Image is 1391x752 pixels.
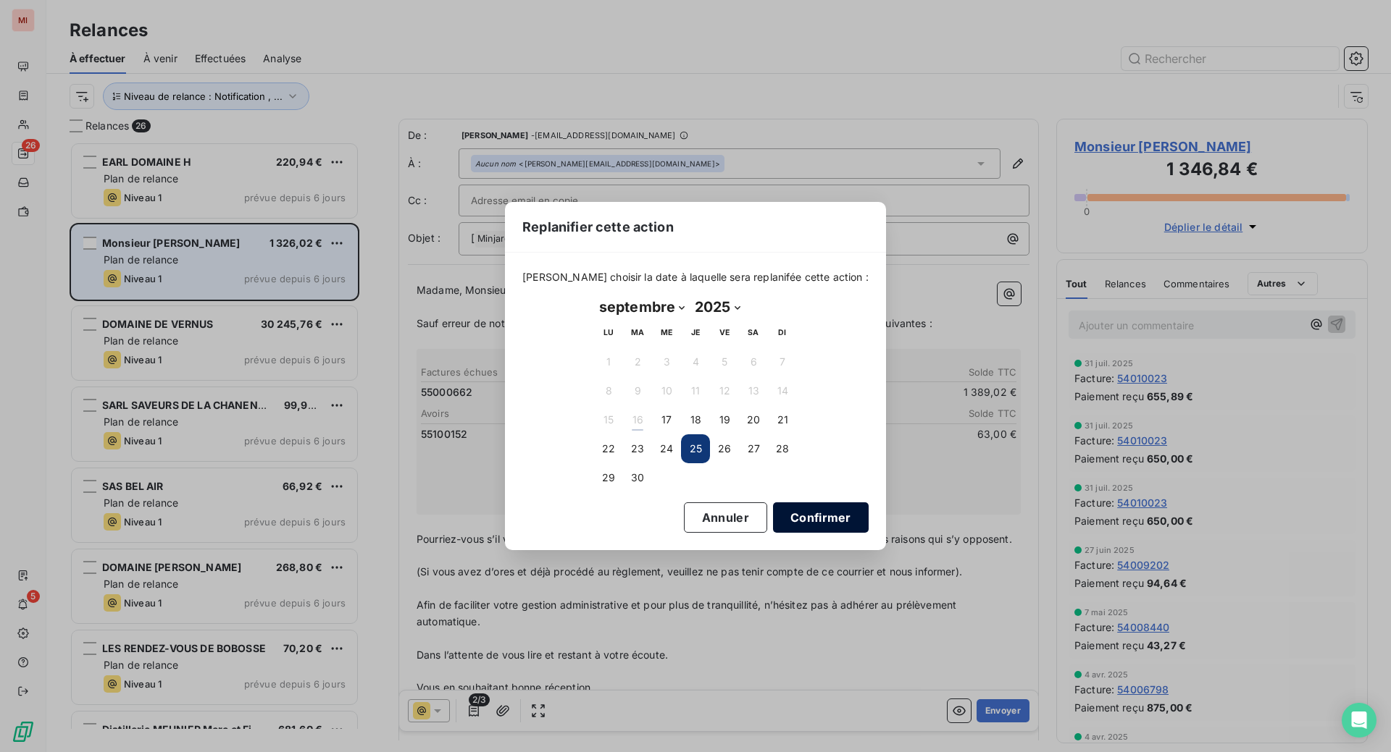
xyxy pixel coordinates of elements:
[594,434,623,463] button: 22
[623,463,652,492] button: 30
[522,217,674,237] span: Replanifier cette action
[594,405,623,434] button: 15
[768,376,797,405] button: 14
[652,376,681,405] button: 10
[739,405,768,434] button: 20
[768,434,797,463] button: 28
[681,347,710,376] button: 4
[768,405,797,434] button: 21
[1342,703,1377,738] div: Open Intercom Messenger
[522,270,869,284] span: [PERSON_NAME] choisir la date à laquelle sera replanifée cette action :
[681,318,710,347] th: jeudi
[623,318,652,347] th: mardi
[684,502,767,533] button: Annuler
[594,347,623,376] button: 1
[652,347,681,376] button: 3
[710,318,739,347] th: vendredi
[739,347,768,376] button: 6
[710,347,739,376] button: 5
[623,376,652,405] button: 9
[623,434,652,463] button: 23
[739,434,768,463] button: 27
[739,376,768,405] button: 13
[681,434,710,463] button: 25
[594,318,623,347] th: lundi
[594,376,623,405] button: 8
[594,463,623,492] button: 29
[652,318,681,347] th: mercredi
[623,405,652,434] button: 16
[652,405,681,434] button: 17
[768,347,797,376] button: 7
[773,502,869,533] button: Confirmer
[681,376,710,405] button: 11
[739,318,768,347] th: samedi
[710,434,739,463] button: 26
[652,434,681,463] button: 24
[710,405,739,434] button: 19
[681,405,710,434] button: 18
[623,347,652,376] button: 2
[710,376,739,405] button: 12
[768,318,797,347] th: dimanche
